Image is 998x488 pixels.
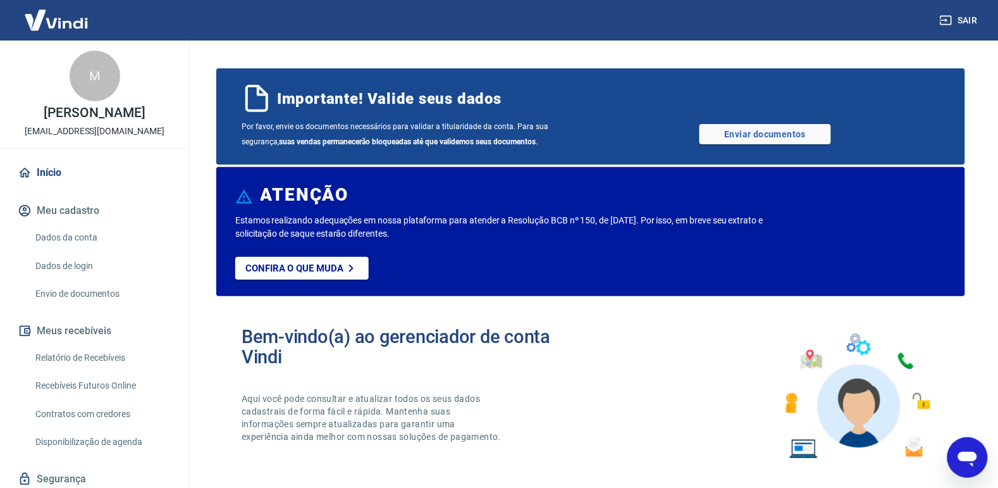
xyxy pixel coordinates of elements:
a: Disponibilização de agenda [30,429,174,455]
button: Meu cadastro [15,197,174,225]
a: Dados da conta [30,225,174,251]
button: Sair [937,9,983,32]
p: [EMAIL_ADDRESS][DOMAIN_NAME] [25,125,164,138]
img: Imagem de um avatar masculino com diversos icones exemplificando as funcionalidades do gerenciado... [774,327,940,466]
a: Recebíveis Futuros Online [30,373,174,399]
a: Confira o que muda [235,257,369,280]
a: Contratos com credores [30,401,174,427]
button: Meus recebíveis [15,317,174,345]
a: Dados de login [30,253,174,279]
b: suas vendas permanecerão bloqueadas até que validemos seus documentos [279,137,536,146]
h2: Bem-vindo(a) ao gerenciador de conta Vindi [242,327,591,367]
p: Aqui você pode consultar e atualizar todos os seus dados cadastrais de forma fácil e rápida. Mant... [242,392,503,443]
span: Por favor, envie os documentos necessários para validar a titularidade da conta. Para sua seguran... [242,119,591,149]
a: Enviar documentos [699,124,831,144]
a: Início [15,159,174,187]
a: Envio de documentos [30,281,174,307]
p: [PERSON_NAME] [44,106,145,120]
h6: ATENÇÃO [261,189,348,201]
span: Importante! Valide seus dados [277,89,502,109]
p: Estamos realizando adequações em nossa plataforma para atender a Resolução BCB nº 150, de [DATE].... [235,214,804,241]
iframe: Botão para abrir a janela de mensagens, conversa em andamento [947,437,988,478]
p: Confira o que muda [245,263,343,274]
div: M [70,51,120,101]
img: Vindi [15,1,97,39]
a: Relatório de Recebíveis [30,345,174,371]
